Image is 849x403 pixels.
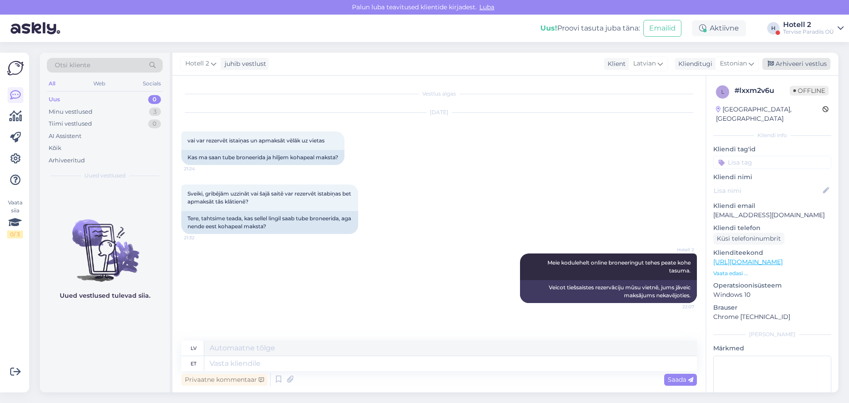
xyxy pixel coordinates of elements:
[148,119,161,128] div: 0
[7,230,23,238] div: 0 / 3
[185,59,209,69] span: Hotell 2
[55,61,90,70] span: Otsi kliente
[633,59,656,69] span: Latvian
[184,234,217,241] span: 21:32
[714,186,821,196] input: Lisa nimi
[49,144,61,153] div: Kõik
[720,59,747,69] span: Estonian
[675,59,712,69] div: Klienditugi
[713,258,783,266] a: [URL][DOMAIN_NAME]
[668,376,693,384] span: Saada
[790,86,829,96] span: Offline
[721,88,724,95] span: l
[141,78,163,89] div: Socials
[181,150,344,165] div: Kas ma saan tube broneerida ja hiljem kohapeal maksta?
[713,211,831,220] p: [EMAIL_ADDRESS][DOMAIN_NAME]
[181,90,697,98] div: Vestlus algas
[191,341,197,356] div: lv
[60,291,150,300] p: Uued vestlused tulevad siia.
[477,3,497,11] span: Luba
[187,137,325,144] span: vai var rezervēt istaiņas un apmaksāt vēlāk uz vietas
[643,20,681,37] button: Emailid
[7,199,23,238] div: Vaata siia
[520,280,697,303] div: Veicot tiešsaistes rezervāciju mūsu vietnē, jums jāveic maksājums nekavējoties.
[148,95,161,104] div: 0
[181,211,358,234] div: Tere, tahtsime teada, kas sellel lingil saab tube broneerida, aga nende eest kohapeal maksta?
[540,23,640,34] div: Proovi tasuta juba täna:
[734,85,790,96] div: # lxxm2v6u
[661,246,694,253] span: Hotell 2
[7,60,24,77] img: Askly Logo
[604,59,626,69] div: Klient
[47,78,57,89] div: All
[692,20,746,36] div: Aktiivne
[49,156,85,165] div: Arhiveeritud
[713,330,831,338] div: [PERSON_NAME]
[783,21,834,28] div: Hotell 2
[181,374,268,386] div: Privaatne kommentaar
[713,145,831,154] p: Kliendi tag'id
[92,78,107,89] div: Web
[713,233,784,245] div: Küsi telefoninumbrit
[713,131,831,139] div: Kliendi info
[783,28,834,35] div: Tervise Paradiis OÜ
[716,105,822,123] div: [GEOGRAPHIC_DATA], [GEOGRAPHIC_DATA]
[713,269,831,277] p: Vaata edasi ...
[713,312,831,322] p: Chrome [TECHNICAL_ID]
[184,165,217,172] span: 21:24
[187,190,352,205] span: Sveiki, gribējām uzzināt vai šajā saitē var rezervēt istabiņas bet apmaksāt tās klātienē?
[767,22,780,35] div: H
[191,356,196,371] div: et
[661,303,694,310] span: 22:07
[547,259,692,274] span: Meie kodulehelt online broneeringut tehes peate kohe tasuma.
[40,203,170,283] img: No chats
[49,132,81,141] div: AI Assistent
[49,119,92,128] div: Tiimi vestlused
[762,58,830,70] div: Arhiveeri vestlus
[149,107,161,116] div: 3
[713,303,831,312] p: Brauser
[49,95,60,104] div: Uus
[49,107,92,116] div: Minu vestlused
[713,223,831,233] p: Kliendi telefon
[713,344,831,353] p: Märkmed
[540,24,557,32] b: Uus!
[713,201,831,211] p: Kliendi email
[713,290,831,299] p: Windows 10
[713,281,831,290] p: Operatsioonisüsteem
[713,173,831,182] p: Kliendi nimi
[181,108,697,116] div: [DATE]
[221,59,266,69] div: juhib vestlust
[713,156,831,169] input: Lisa tag
[783,21,844,35] a: Hotell 2Tervise Paradiis OÜ
[84,172,126,180] span: Uued vestlused
[713,248,831,257] p: Klienditeekond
